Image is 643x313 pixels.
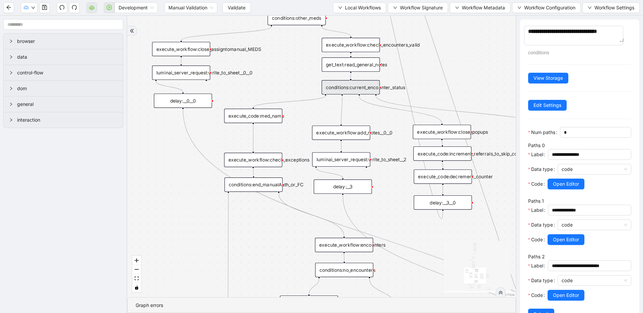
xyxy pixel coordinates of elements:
div: delay:__3__0 [414,195,472,210]
div: luminai_server_request:write_to_sheet__0__0 [152,65,210,80]
g: Edge from conditions:current_encounter_status to execute_code:med_name [253,96,326,107]
div: get_text:read_general_notes [322,57,380,72]
label: Paths 0 [528,142,545,148]
span: Local Workflows [345,4,381,11]
div: luminai_server_request:write_to_sheet__2 [312,152,370,167]
span: right [9,118,13,122]
span: Code [531,236,543,243]
button: downWorkflow Metadata [450,2,510,13]
span: save [42,5,47,10]
g: Edge from execute_workflow:close_popups to execute_code:increment_referrals_to_skip_count [442,141,442,145]
span: Workflow Settings [594,4,634,11]
span: Label [531,262,543,269]
span: Workflow Signature [400,4,443,11]
span: Code [531,292,543,299]
span: Open Editor [553,180,579,188]
div: execute_code:decrement_counter [414,170,472,184]
div: general [4,97,123,112]
g: Edge from conditions:other_meds to execute_workflow:close_assigntomanual_MEDS [181,27,272,40]
div: execute_workflow:close_assigntomanual_MEDS [152,42,210,56]
span: double-right [130,28,134,33]
span: code [562,220,627,230]
div: conditions:other_meds [268,11,326,25]
div: data [4,49,123,65]
div: execute_workflow:close_assigntomanual_no_enc [280,296,338,310]
div: execute_code:med_name [224,109,282,123]
button: cloud-server [86,2,97,13]
div: interaction [4,112,123,128]
span: Manual Validation [168,3,213,13]
span: Open Editor [553,236,579,243]
span: Data type [531,277,553,284]
g: Edge from conditions:current_encounter_status to execute_workflow:close_assigntomanual_encounters... [376,96,545,127]
button: Edit Settings [528,100,567,111]
span: plus-circle [202,86,211,96]
button: redo [69,2,80,13]
span: down [338,6,342,10]
span: code [562,164,627,174]
div: execute_workflow:encounters [315,238,373,252]
div: delay:__3 [314,180,372,194]
span: interaction [17,116,118,124]
button: Open Editor [548,234,584,245]
div: execute_workflow:check_exceptions [224,153,282,167]
div: execute_workflow:add_notes__0__0 [312,126,370,140]
a: React Flow attribution [497,293,515,297]
button: undo [57,2,67,13]
div: conditions:end_manualAuth_or_FC [224,178,283,192]
span: plus-circle [362,173,371,182]
g: Edge from luminai_server_request:write_to_sheet__0__0 to delay:__0__0 [156,81,183,92]
span: browser [17,38,118,45]
button: Open Editor [548,290,584,301]
button: fit view [132,274,141,283]
g: Edge from conditions:no_encounters to execute_workflow:add_notes__0 [369,279,396,306]
div: execute_code:increment_referrals_to_skip_count [413,146,472,161]
div: luminai_server_request:write_to_sheet__0__0plus-circle [152,65,210,80]
div: execute_workflow:check_encounters_valid [322,38,380,52]
span: right [9,71,13,75]
div: delay:__0__0 [154,93,212,108]
span: Code [531,180,543,188]
span: Validate [228,4,245,11]
span: Num paths [531,129,555,136]
g: Edge from conditions:no_encounters to execute_workflow:close_assigntomanual_no_enc [309,279,319,294]
g: Edge from conditions:current_encounter_status to execute_workflow:add_notes__0__0 [341,96,342,124]
span: redo [72,5,77,10]
span: down [517,6,521,10]
g: Edge from conditions:other_meds to execute_workflow:check_encounters_valid [322,27,351,36]
label: Paths 1 [528,198,544,204]
button: downWorkflow Signature [388,2,448,13]
div: conditions:no_encounters [315,263,373,277]
span: data [17,53,118,61]
span: down [393,6,397,10]
div: dom [4,81,123,96]
span: cloud-server [89,5,94,10]
span: down [31,6,35,10]
span: Development [119,3,154,13]
span: cloud-upload [24,5,28,10]
span: down [588,6,592,10]
g: Edge from luminai_server_request:write_to_sheet__2 to delay:__3 [316,168,343,178]
span: general [17,101,118,108]
span: Workflow Configuration [524,4,575,11]
span: control-flow [17,69,118,76]
label: Paths 2 [528,254,545,259]
button: cloud-uploaddown [21,2,38,13]
button: arrow-left [3,2,14,13]
span: undo [59,5,65,10]
button: View Storage [528,73,568,83]
div: control-flow [4,65,123,80]
div: conditions:current_encounter_status [321,80,380,95]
